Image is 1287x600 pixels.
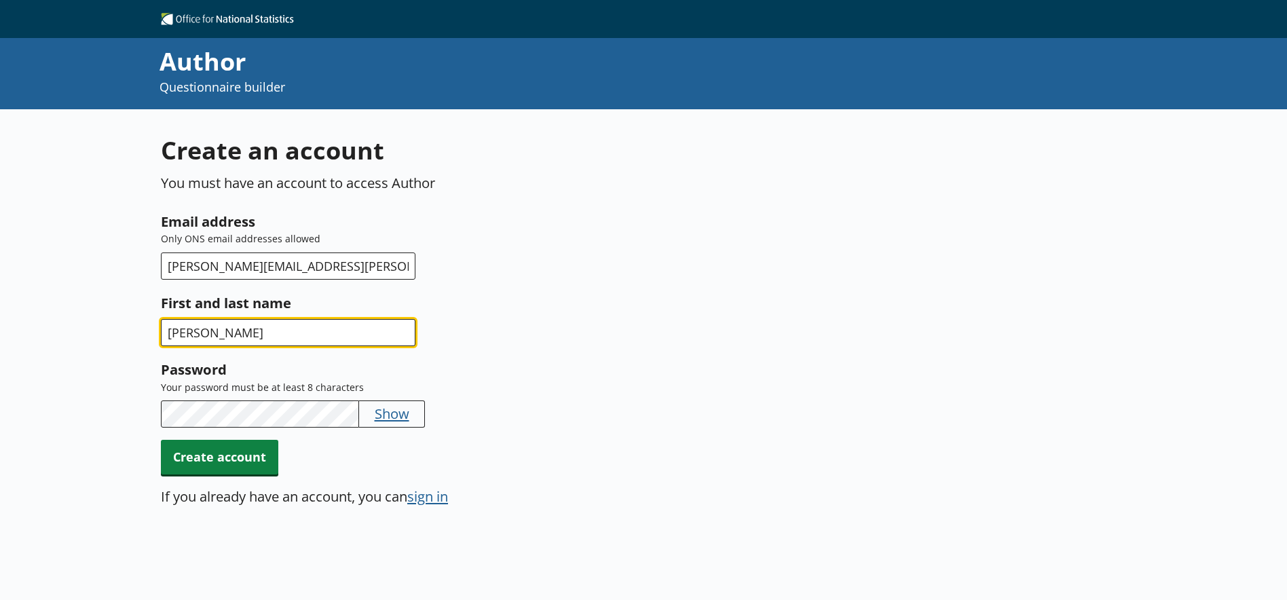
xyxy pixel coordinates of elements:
[161,381,794,394] p: Your password must be at least 8 characters
[161,358,794,380] label: Password
[161,232,794,246] p: Only ONS email addresses allowed
[161,292,794,314] label: First and last name
[407,487,448,506] button: sign in
[160,79,866,96] p: Questionnaire builder
[161,134,794,167] h1: Create an account
[375,404,409,423] button: Show
[161,440,278,474] button: Create account
[161,210,794,232] label: Email address
[160,45,866,79] div: Author
[161,487,407,506] p: If you already have an account, you can
[161,173,794,192] p: You must have an account to access Author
